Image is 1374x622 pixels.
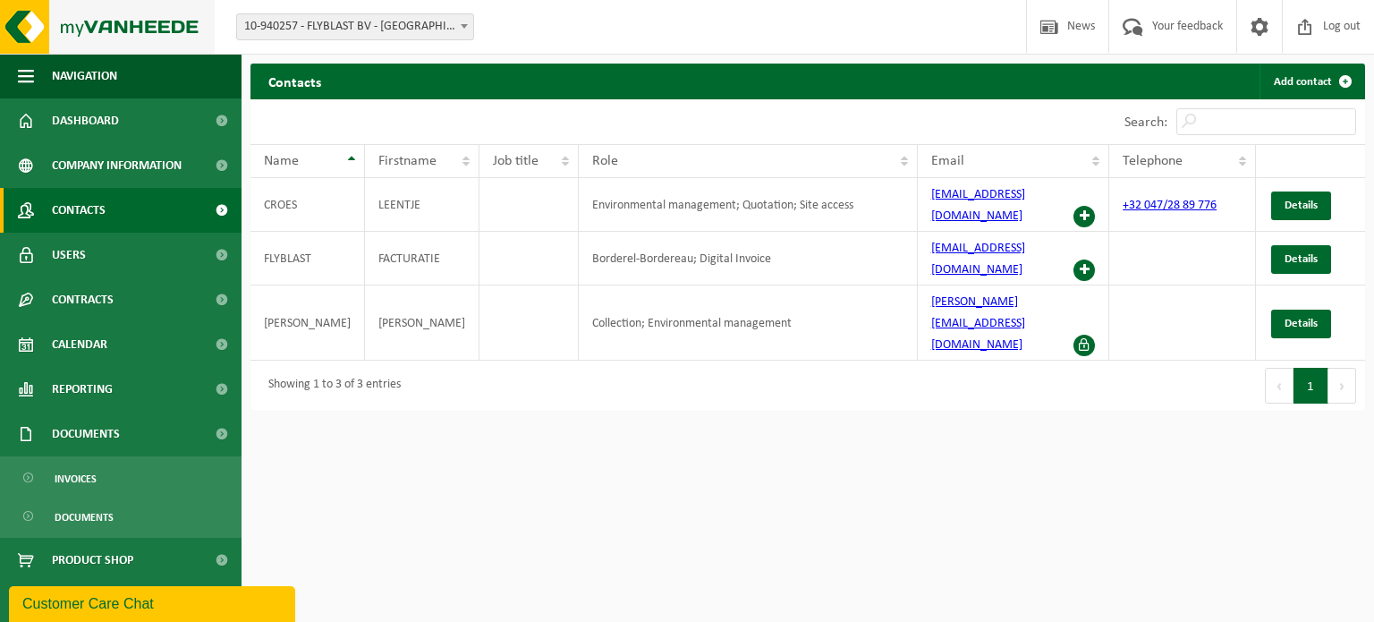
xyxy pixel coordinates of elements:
span: Documents [55,500,114,534]
a: Invoices [4,461,237,495]
div: Showing 1 to 3 of 3 entries [259,370,401,402]
span: Product Shop [52,538,133,583]
a: Details [1271,310,1331,338]
span: Job title [493,154,539,168]
span: Dashboard [52,98,119,143]
td: Borderel-Bordereau; Digital Invoice [579,232,918,285]
a: Documents [4,499,237,533]
span: Role [592,154,618,168]
span: Details [1285,318,1318,329]
span: Users [52,233,86,277]
span: Documents [52,412,120,456]
td: FACTURATIE [365,232,479,285]
span: Reporting [52,367,113,412]
a: [PERSON_NAME][EMAIL_ADDRESS][DOMAIN_NAME] [931,295,1025,352]
a: [EMAIL_ADDRESS][DOMAIN_NAME] [931,242,1025,277]
span: Invoices [55,462,97,496]
span: Details [1285,253,1318,265]
span: 10-940257 - FLYBLAST BV - ANTWERPEN [237,14,473,39]
a: +32 047/28 89 776 [1123,199,1217,212]
td: Collection; Environmental management [579,285,918,361]
span: 10-940257 - FLYBLAST BV - ANTWERPEN [236,13,474,40]
span: Calendar [52,322,107,367]
span: Company information [52,143,182,188]
button: 1 [1293,368,1328,404]
span: Details [1285,200,1318,211]
span: Navigation [52,54,117,98]
td: Environmental management; Quotation; Site access [579,178,918,232]
span: Name [264,154,299,168]
button: Next [1328,368,1356,404]
h2: Contacts [250,64,339,98]
span: Contacts [52,188,106,233]
td: [PERSON_NAME] [365,285,479,361]
span: Contracts [52,277,114,322]
iframe: chat widget [9,583,299,622]
a: [EMAIL_ADDRESS][DOMAIN_NAME] [931,188,1025,223]
td: CROES [250,178,365,232]
a: Add contact [1259,64,1363,99]
a: Details [1271,192,1331,220]
a: Details [1271,245,1331,274]
td: LEENTJE [365,178,479,232]
span: Firstname [378,154,437,168]
td: FLYBLAST [250,232,365,285]
td: [PERSON_NAME] [250,285,365,361]
span: Email [931,154,964,168]
button: Previous [1265,368,1293,404]
label: Search: [1124,115,1167,130]
span: Telephone [1123,154,1183,168]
